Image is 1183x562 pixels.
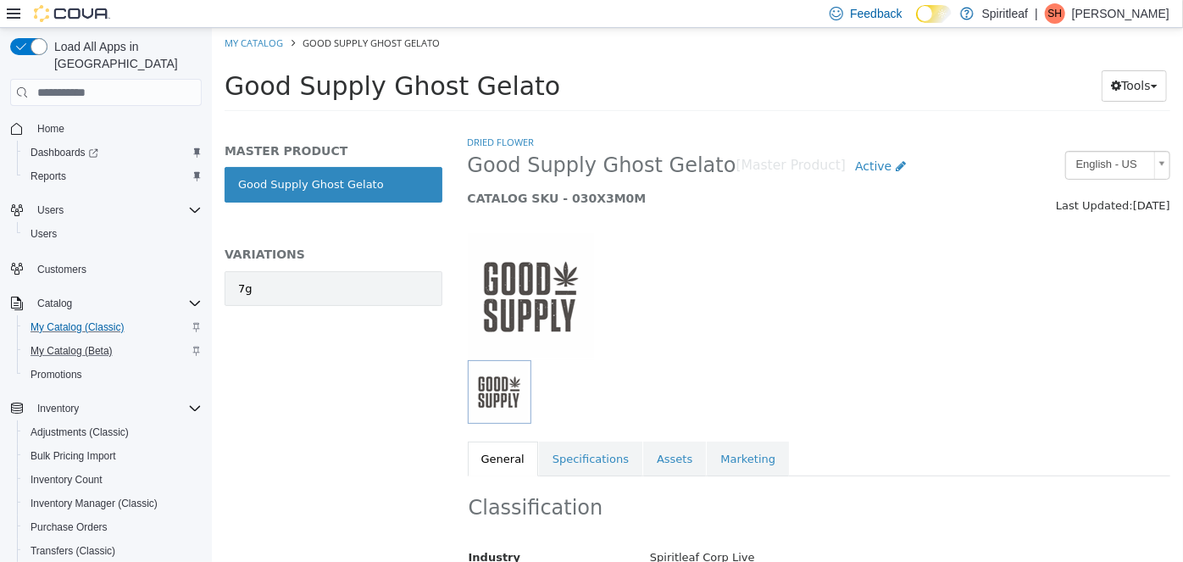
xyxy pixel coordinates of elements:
[24,317,202,337] span: My Catalog (Classic)
[13,43,348,73] span: Good Supply Ghost Gelato
[24,224,64,244] a: Users
[431,414,494,449] a: Assets
[1072,3,1169,24] p: [PERSON_NAME]
[256,108,323,120] a: Dried Flower
[37,263,86,276] span: Customers
[916,5,952,23] input: Dark Mode
[24,541,122,561] a: Transfers (Classic)
[24,422,202,442] span: Adjustments (Classic)
[17,141,208,164] a: Dashboards
[17,515,208,539] button: Purchase Orders
[31,344,113,358] span: My Catalog (Beta)
[24,517,202,537] span: Purchase Orders
[24,317,131,337] a: My Catalog (Classic)
[13,139,230,175] a: Good Supply Ghost Gelato
[31,259,93,280] a: Customers
[257,467,958,493] h2: Classification
[24,541,202,561] span: Transfers (Classic)
[24,341,202,361] span: My Catalog (Beta)
[37,203,64,217] span: Users
[91,8,228,21] span: Good Supply Ghost Gelato
[256,125,525,151] span: Good Supply Ghost Gelato
[31,544,115,558] span: Transfers (Classic)
[31,368,82,381] span: Promotions
[890,42,955,74] button: Tools
[257,523,309,536] span: Industry
[844,171,921,184] span: Last Updated:
[24,364,89,385] a: Promotions
[31,320,125,334] span: My Catalog (Classic)
[13,115,230,131] h5: MASTER PRODUCT
[916,23,917,24] span: Dark Mode
[1045,3,1065,24] div: Shelby HA
[31,200,202,220] span: Users
[921,171,958,184] span: [DATE]
[17,468,208,492] button: Inventory Count
[31,200,70,220] button: Users
[37,402,79,415] span: Inventory
[31,398,86,419] button: Inventory
[31,293,79,314] button: Catalog
[31,398,202,419] span: Inventory
[24,166,73,186] a: Reports
[37,297,72,310] span: Catalog
[13,219,230,234] h5: VARIATIONS
[17,492,208,515] button: Inventory Manager (Classic)
[31,449,116,463] span: Bulk Pricing Import
[256,414,326,449] a: General
[24,446,202,466] span: Bulk Pricing Import
[31,227,57,241] span: Users
[31,426,129,439] span: Adjustments (Classic)
[525,131,635,145] small: [Master Product]
[24,364,202,385] span: Promotions
[17,164,208,188] button: Reports
[24,517,114,537] a: Purchase Orders
[24,470,109,490] a: Inventory Count
[17,444,208,468] button: Bulk Pricing Import
[1035,3,1038,24] p: |
[853,123,958,152] a: English - US
[24,493,164,514] a: Inventory Manager (Classic)
[3,397,208,420] button: Inventory
[425,515,970,545] div: Spiritleaf Corp Live
[1048,3,1063,24] span: SH
[643,131,680,145] span: Active
[495,414,577,449] a: Marketing
[24,142,105,163] a: Dashboards
[24,224,202,244] span: Users
[31,258,202,279] span: Customers
[17,339,208,363] button: My Catalog (Beta)
[24,493,202,514] span: Inventory Manager (Classic)
[47,38,202,72] span: Load All Apps in [GEOGRAPHIC_DATA]
[31,118,202,139] span: Home
[17,420,208,444] button: Adjustments (Classic)
[31,146,98,159] span: Dashboards
[256,205,383,332] img: 150
[31,497,158,510] span: Inventory Manager (Classic)
[31,473,103,487] span: Inventory Count
[24,166,202,186] span: Reports
[26,253,41,270] div: 7g
[24,446,123,466] a: Bulk Pricing Import
[854,124,936,150] span: English - US
[327,414,430,449] a: Specifications
[24,341,119,361] a: My Catalog (Beta)
[13,8,71,21] a: My Catalog
[24,470,202,490] span: Inventory Count
[3,116,208,141] button: Home
[3,292,208,315] button: Catalog
[17,222,208,246] button: Users
[31,293,202,314] span: Catalog
[31,119,71,139] a: Home
[3,256,208,281] button: Customers
[17,315,208,339] button: My Catalog (Classic)
[982,3,1028,24] p: Spiritleaf
[31,170,66,183] span: Reports
[24,422,136,442] a: Adjustments (Classic)
[256,163,777,178] h5: CATALOG SKU - 030X3M0M
[850,5,902,22] span: Feedback
[37,122,64,136] span: Home
[24,142,202,163] span: Dashboards
[34,5,110,22] img: Cova
[17,363,208,387] button: Promotions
